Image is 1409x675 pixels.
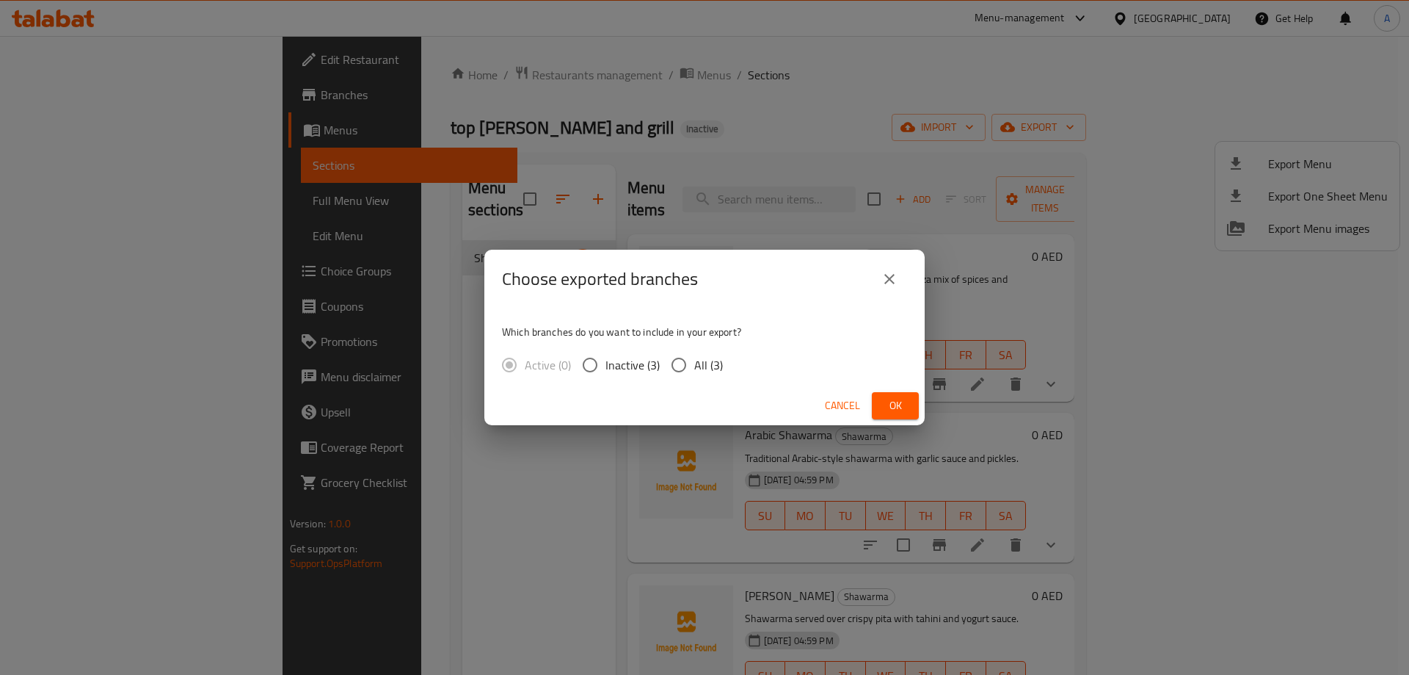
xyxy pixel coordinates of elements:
[825,397,860,415] span: Cancel
[872,392,919,419] button: Ok
[872,261,907,297] button: close
[502,267,698,291] h2: Choose exported branches
[694,356,723,374] span: All (3)
[819,392,866,419] button: Cancel
[502,325,907,339] p: Which branches do you want to include in your export?
[525,356,571,374] span: Active (0)
[605,356,660,374] span: Inactive (3)
[884,397,907,415] span: Ok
